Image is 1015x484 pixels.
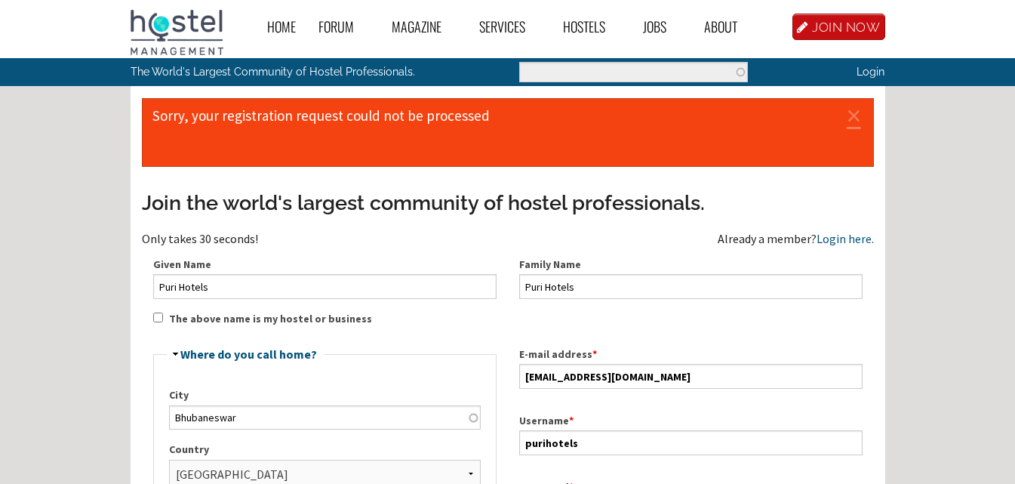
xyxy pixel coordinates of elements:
[552,10,632,44] a: Hostels
[307,10,380,44] a: Forum
[180,347,317,362] a: Where do you call home?
[519,257,863,273] label: Family Name
[153,257,497,273] label: Given Name
[632,10,693,44] a: Jobs
[817,231,874,246] a: Login here.
[169,387,481,403] label: City
[519,62,748,82] input: Enter the terms you wish to search for.
[519,413,863,429] label: Username
[169,311,372,327] label: The above name is my hostel or business
[592,347,597,361] span: This field is required.
[792,14,885,40] a: JOIN NOW
[131,10,223,55] img: Hostel Management Home
[169,442,481,458] label: Country
[142,189,874,217] h3: Join the world's largest community of hostel professionals.
[718,233,874,245] div: Already a member?
[569,414,574,427] span: This field is required.
[857,65,884,78] a: Login
[142,233,508,245] div: Only takes 30 seconds!
[519,430,863,455] input: Spaces are allowed; punctuation is not allowed except for periods, hyphens, apostrophes, and unde...
[142,98,874,167] div: Sorry, your registration request could not be processed
[693,10,764,44] a: About
[256,10,307,44] a: Home
[468,10,552,44] a: Services
[380,10,468,44] a: Magazine
[844,112,864,119] a: ×
[131,58,445,85] p: The World's Largest Community of Hostel Professionals.
[519,364,863,388] input: A valid e-mail address. All e-mails from the system will be sent to this address. The e-mail addr...
[519,347,863,362] label: E-mail address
